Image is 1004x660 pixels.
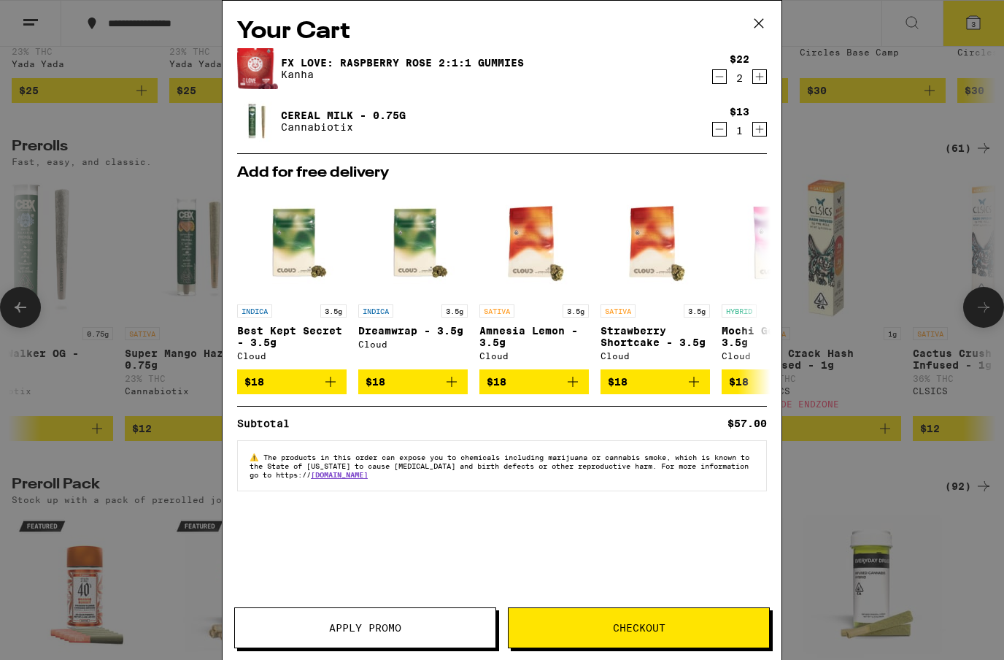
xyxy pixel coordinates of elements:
p: 3.5g [684,304,710,318]
img: FX LOVE: Raspberry Rose 2:1:1 Gummies [237,47,278,91]
a: Cereal Milk - 0.75g [281,110,406,121]
span: $18 [608,376,627,388]
p: 3.5g [320,304,347,318]
p: 3.5g [563,304,589,318]
div: Cloud [358,339,468,349]
p: SATIVA [601,304,636,318]
span: ⚠️ [250,453,263,461]
img: Cloud - Strawberry Shortcake - 3.5g [601,188,710,297]
p: HYBRID [722,304,757,318]
button: Add to bag [479,369,589,394]
a: Open page for Dreamwrap - 3.5g from Cloud [358,188,468,369]
a: FX LOVE: Raspberry Rose 2:1:1 Gummies [281,57,524,69]
p: Dreamwrap - 3.5g [358,325,468,337]
div: $22 [730,53,749,65]
img: Cloud - Best Kept Secret - 3.5g [237,188,347,297]
div: 1 [730,125,749,137]
span: Checkout [613,623,665,633]
button: Decrement [712,122,727,137]
button: Increment [752,69,767,84]
h2: Your Cart [237,15,767,48]
p: Cannabiotix [281,121,406,133]
p: SATIVA [479,304,514,318]
span: $18 [487,376,506,388]
div: 2 [730,72,749,84]
a: Open page for Best Kept Secret - 3.5g from Cloud [237,188,347,369]
p: Kanha [281,69,524,80]
button: Add to bag [722,369,831,394]
button: Add to bag [358,369,468,394]
span: The products in this order can expose you to chemicals including marijuana or cannabis smoke, whi... [250,453,749,479]
div: $13 [730,106,749,118]
button: Increment [752,122,767,137]
button: Add to bag [601,369,710,394]
a: Open page for Strawberry Shortcake - 3.5g from Cloud [601,188,710,369]
div: Cloud [722,351,831,361]
p: Mochi Gelato - 3.5g [722,325,831,348]
a: Open page for Mochi Gelato - 3.5g from Cloud [722,188,831,369]
button: Apply Promo [234,607,496,648]
button: Add to bag [237,369,347,394]
a: Open page for Amnesia Lemon - 3.5g from Cloud [479,188,589,369]
div: $57.00 [727,418,767,429]
p: 3.5g [441,304,468,318]
h2: Add for free delivery [237,166,767,180]
button: Checkout [508,607,770,648]
p: Amnesia Lemon - 3.5g [479,325,589,348]
div: Subtotal [237,418,300,429]
img: Cereal Milk - 0.75g [237,101,278,142]
span: $18 [244,376,264,388]
div: Cloud [479,351,589,361]
img: Cloud - Amnesia Lemon - 3.5g [479,188,589,297]
span: Apply Promo [329,623,401,633]
p: INDICA [358,304,393,318]
div: Cloud [237,351,347,361]
img: Cloud - Mochi Gelato - 3.5g [722,188,831,297]
p: Best Kept Secret - 3.5g [237,325,347,348]
a: [DOMAIN_NAME] [311,470,368,479]
button: Decrement [712,69,727,84]
span: $18 [729,376,749,388]
img: Cloud - Dreamwrap - 3.5g [358,188,468,297]
div: Cloud [601,351,710,361]
span: $18 [366,376,385,388]
p: Strawberry Shortcake - 3.5g [601,325,710,348]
